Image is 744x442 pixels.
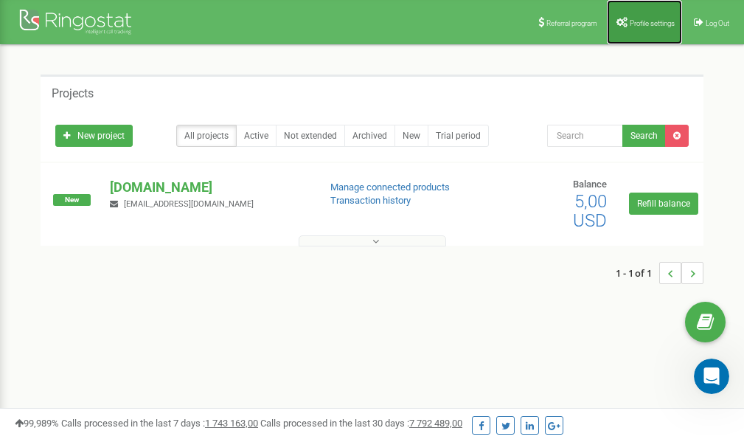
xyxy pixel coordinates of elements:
[547,125,623,147] input: Search
[573,179,607,190] span: Balance
[344,125,395,147] a: Archived
[236,125,277,147] a: Active
[629,193,698,215] a: Refill balance
[330,182,450,193] a: Manage connected products
[53,194,91,206] span: New
[330,195,411,206] a: Transaction history
[52,87,94,100] h5: Projects
[176,125,237,147] a: All projects
[409,418,462,429] u: 7 792 489,00
[55,125,133,147] a: New project
[394,125,428,147] a: New
[15,418,59,429] span: 99,989%
[694,359,729,394] iframe: Intercom live chat
[616,247,703,299] nav: ...
[546,19,597,27] span: Referral program
[276,125,345,147] a: Not extended
[205,418,258,429] u: 1 743 163,00
[124,199,254,209] span: [EMAIL_ADDRESS][DOMAIN_NAME]
[61,418,258,429] span: Calls processed in the last 7 days :
[260,418,462,429] span: Calls processed in the last 30 days :
[616,262,659,284] span: 1 - 1 of 1
[573,191,607,231] span: 5,00 USD
[630,19,675,27] span: Profile settings
[428,125,489,147] a: Trial period
[110,178,306,197] p: [DOMAIN_NAME]
[706,19,729,27] span: Log Out
[622,125,666,147] button: Search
